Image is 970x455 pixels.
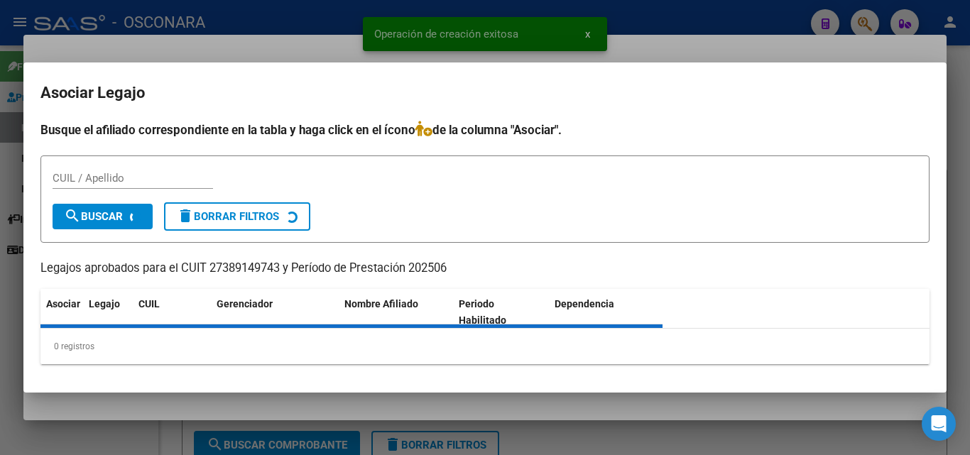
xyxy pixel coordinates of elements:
p: Legajos aprobados para el CUIT 27389149743 y Período de Prestación 202506 [40,260,930,278]
button: Buscar [53,204,153,229]
span: CUIL [138,298,160,309]
datatable-header-cell: Nombre Afiliado [339,289,453,336]
h2: Asociar Legajo [40,80,930,106]
span: Periodo Habilitado [459,298,506,326]
datatable-header-cell: CUIL [133,289,211,336]
button: Borrar Filtros [164,202,310,231]
span: Borrar Filtros [177,210,279,223]
datatable-header-cell: Legajo [83,289,133,336]
span: Legajo [89,298,120,309]
datatable-header-cell: Periodo Habilitado [453,289,549,336]
span: Nombre Afiliado [344,298,418,309]
span: Buscar [64,210,123,223]
mat-icon: delete [177,207,194,224]
div: Open Intercom Messenger [922,407,956,441]
span: Dependencia [555,298,614,309]
mat-icon: search [64,207,81,224]
h4: Busque el afiliado correspondiente en la tabla y haga click en el ícono de la columna "Asociar". [40,121,930,139]
datatable-header-cell: Dependencia [549,289,663,336]
datatable-header-cell: Asociar [40,289,83,336]
span: Gerenciador [217,298,273,309]
span: Asociar [46,298,80,309]
div: 0 registros [40,329,930,364]
datatable-header-cell: Gerenciador [211,289,339,336]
